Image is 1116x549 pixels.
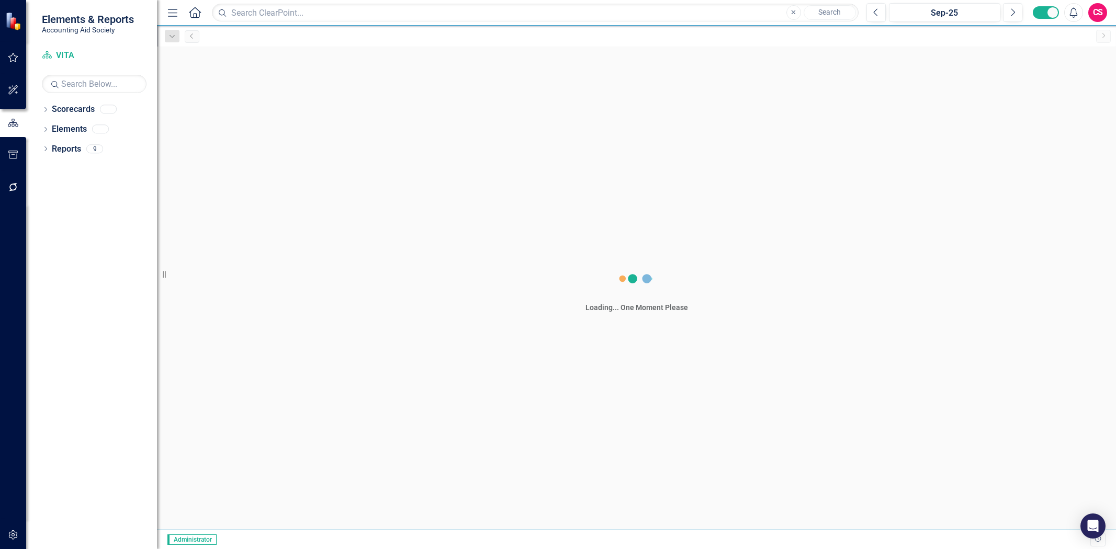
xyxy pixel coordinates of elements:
a: VITA [42,50,146,62]
input: Search ClearPoint... [212,4,859,22]
div: Open Intercom Messenger [1080,513,1106,539]
button: Search [804,5,856,20]
span: Elements & Reports [42,13,134,26]
div: 9 [86,144,103,153]
a: Scorecards [52,104,95,116]
img: ClearPoint Strategy [5,12,24,30]
div: Sep-25 [893,7,997,19]
span: Search [818,8,841,16]
small: Accounting Aid Society [42,26,134,34]
a: Reports [52,143,81,155]
div: Loading... One Moment Please [585,302,688,313]
button: Sep-25 [889,3,1000,22]
span: Administrator [167,534,217,545]
button: CS [1088,3,1107,22]
input: Search Below... [42,75,146,93]
a: Elements [52,123,87,135]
